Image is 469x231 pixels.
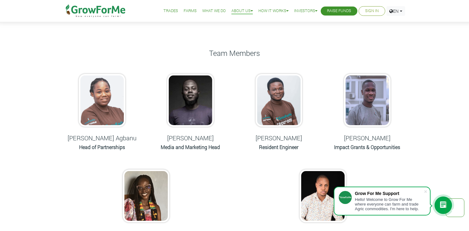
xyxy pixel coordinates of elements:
[154,144,227,150] h6: Media and Marketing Head
[184,8,197,14] a: Farms
[256,74,302,127] img: growforme image
[294,8,317,14] a: Investors
[365,8,379,14] a: Sign In
[65,134,138,142] h5: [PERSON_NAME] Agbanu
[355,197,424,211] div: Hello! Welcome to Grow For Me where everyone can farm and trade Agric commodities. I'm here to help.
[154,134,227,142] h5: [PERSON_NAME]
[231,8,253,14] a: About Us
[331,134,404,142] h5: [PERSON_NAME]
[62,49,407,58] h4: Team Members
[163,8,178,14] a: Trades
[386,6,405,16] a: EN
[65,144,138,150] h6: Head of Partnerships
[344,74,391,127] img: growforme image
[331,144,404,150] h6: Impact Grants & Opportunities
[242,134,315,142] h5: [PERSON_NAME]
[258,8,288,14] a: How it Works
[167,74,214,127] img: growforme image
[79,74,125,127] img: growforme image
[327,8,351,14] a: Raise Funds
[202,8,226,14] a: What We Do
[242,144,315,150] h6: Resident Engineer
[355,191,424,196] div: Grow For Me Support
[123,170,169,222] img: growforme image
[300,170,346,222] img: growforme image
